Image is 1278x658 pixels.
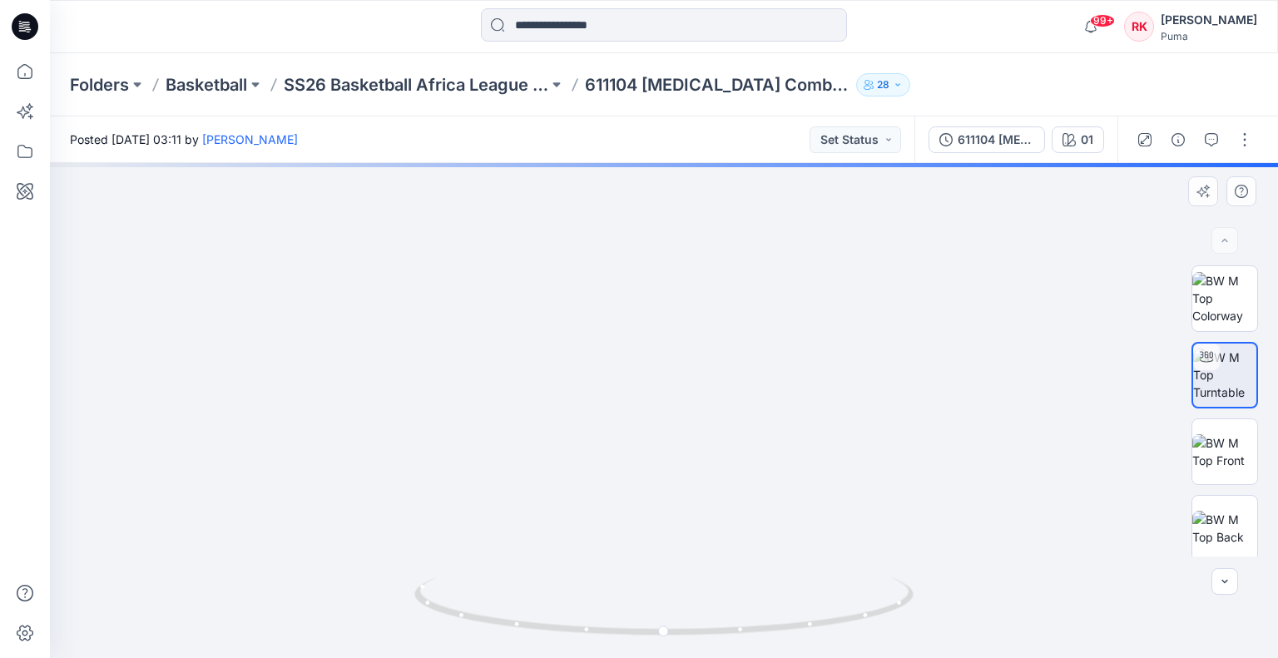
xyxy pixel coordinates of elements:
img: BW M Top Colorway [1192,272,1257,324]
a: SS26 Basketball Africa League (Combine) [284,73,548,96]
img: BW M Top Turntable [1193,349,1256,401]
div: Puma [1161,30,1257,42]
a: [PERSON_NAME] [202,132,298,146]
img: BW M Top Front [1192,434,1257,469]
div: 611104 [MEDICAL_DATA] Combine Referee Jersey_20250930 [958,131,1034,149]
button: 01 [1052,126,1104,153]
p: 28 [877,76,889,94]
span: 99+ [1090,14,1115,27]
div: 01 [1081,131,1093,149]
p: 611104 [MEDICAL_DATA] Combine Referee Jersey_20250930 [585,73,850,96]
img: BW M Top Back [1192,511,1257,546]
span: Posted [DATE] 03:11 by [70,131,298,148]
button: 28 [856,73,910,96]
button: 611104 [MEDICAL_DATA] Combine Referee Jersey_20250930 [929,126,1045,153]
a: Folders [70,73,129,96]
button: Details [1165,126,1191,153]
a: Basketball [166,73,247,96]
div: RK [1124,12,1154,42]
div: [PERSON_NAME] [1161,10,1257,30]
